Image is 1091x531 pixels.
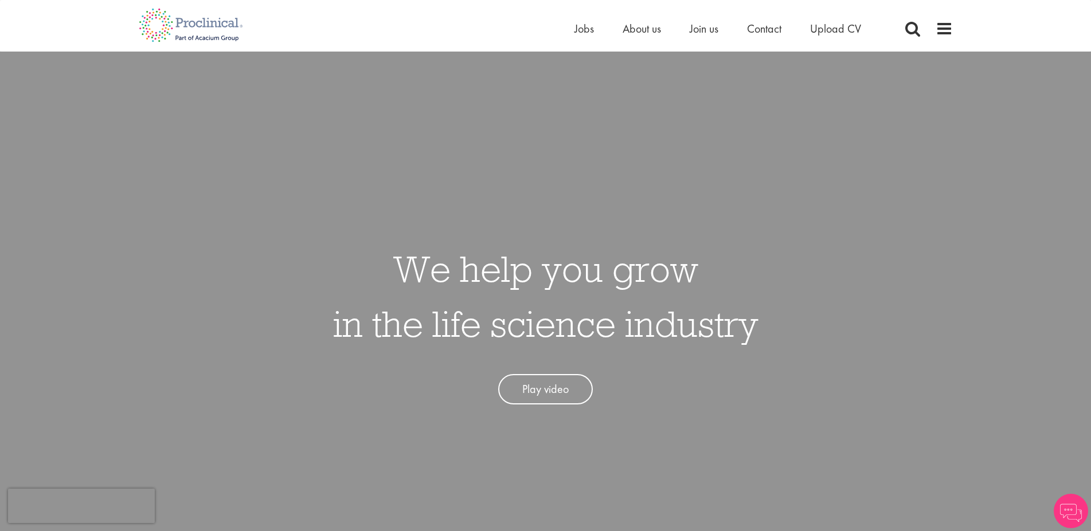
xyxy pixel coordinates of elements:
a: Upload CV [810,21,861,36]
img: Chatbot [1054,494,1088,528]
a: Contact [747,21,781,36]
a: Jobs [574,21,594,36]
h1: We help you grow in the life science industry [333,241,758,351]
a: Play video [498,374,593,404]
a: About us [623,21,661,36]
a: Join us [690,21,718,36]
